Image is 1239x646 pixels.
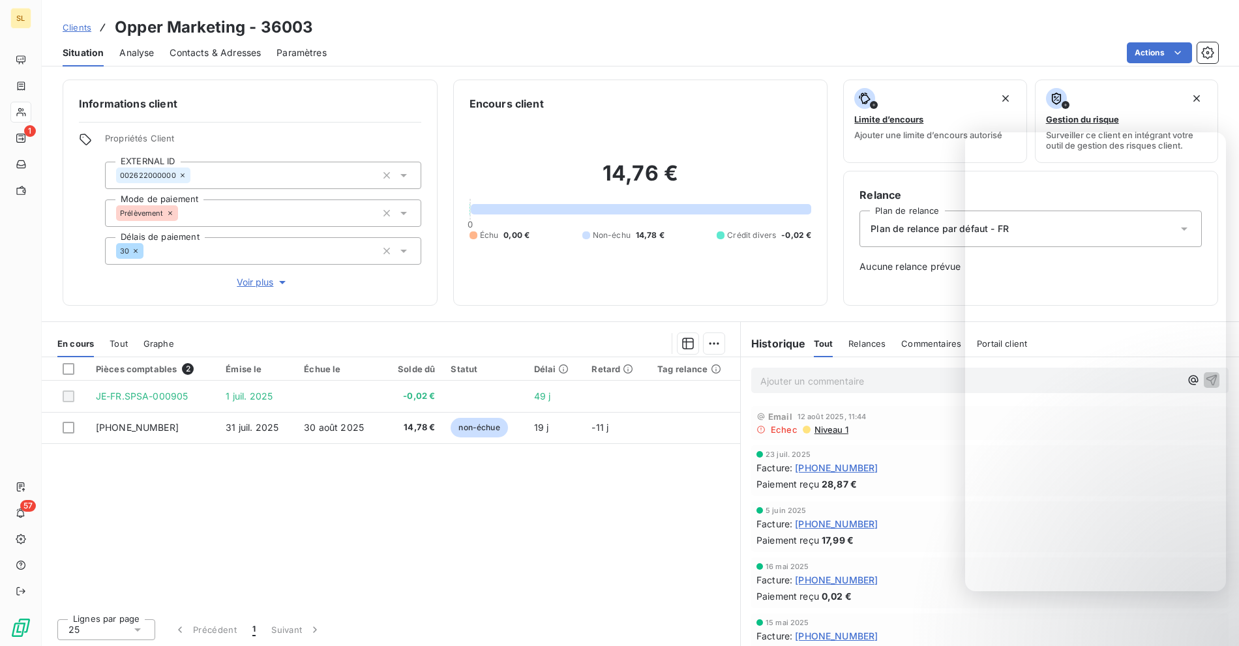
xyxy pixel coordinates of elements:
[766,563,809,570] span: 16 mai 2025
[859,260,1202,273] span: Aucune relance prévue
[822,589,852,603] span: 0,02 €
[105,133,421,151] span: Propriétés Client
[480,229,499,241] span: Échu
[795,517,878,531] span: [PHONE_NUMBER]
[10,617,31,638] img: Logo LeanPay
[391,390,436,403] span: -0,02 €
[451,418,507,437] span: non-échue
[24,125,36,137] span: 1
[727,229,776,241] span: Crédit divers
[237,276,289,289] span: Voir plus
[143,245,154,257] input: Ajouter une valeur
[79,96,421,111] h6: Informations client
[170,46,261,59] span: Contacts & Adresses
[859,187,1202,203] h6: Relance
[534,422,549,433] span: 19 j
[470,96,544,111] h6: Encours client
[391,421,436,434] span: 14,78 €
[814,338,833,349] span: Tout
[965,132,1226,591] iframe: Intercom live chat
[468,219,473,229] span: 0
[766,619,809,626] span: 15 mai 2025
[741,336,806,351] h6: Historique
[771,424,798,435] span: Echec
[226,364,288,374] div: Émise le
[854,130,1002,140] span: Ajouter une limite d’encours autorisé
[391,364,436,374] div: Solde dû
[96,390,188,402] span: JE-FR.SPSA-000905
[756,477,819,491] span: Paiement reçu
[795,573,878,587] span: [PHONE_NUMBER]
[1195,602,1226,633] iframe: Intercom live chat
[20,500,36,512] span: 57
[593,229,631,241] span: Non-échu
[451,364,518,374] div: Statut
[766,507,807,514] span: 5 juin 2025
[756,461,792,475] span: Facture :
[756,629,792,643] span: Facture :
[795,461,878,475] span: [PHONE_NUMBER]
[871,222,1009,235] span: Plan de relance par défaut - FR
[110,338,128,349] span: Tout
[143,338,174,349] span: Graphe
[105,275,421,289] button: Voir plus
[822,477,857,491] span: 28,87 €
[120,247,129,255] span: 30
[120,171,176,179] span: 002622000000
[263,616,329,643] button: Suivant
[756,517,792,531] span: Facture :
[534,390,551,402] span: 49 j
[1127,42,1192,63] button: Actions
[1035,80,1218,163] button: Gestion du risqueSurveiller ce client en intégrant votre outil de gestion des risques client.
[276,46,327,59] span: Paramètres
[1046,114,1119,125] span: Gestion du risque
[756,573,792,587] span: Facture :
[63,46,104,59] span: Situation
[768,411,792,422] span: Email
[470,160,812,199] h2: 14,76 €
[813,424,848,435] span: Niveau 1
[57,338,94,349] span: En cours
[766,450,811,458] span: 23 juil. 2025
[119,46,154,59] span: Analyse
[822,533,854,547] span: 17,99 €
[226,390,273,402] span: 1 juil. 2025
[120,209,164,217] span: Prélèvement
[245,616,263,643] button: 1
[226,422,278,433] span: 31 juil. 2025
[178,207,188,219] input: Ajouter une valeur
[848,338,886,349] span: Relances
[190,169,201,181] input: Ajouter une valeur
[636,229,664,241] span: 14,78 €
[1046,130,1207,151] span: Surveiller ce client en intégrant votre outil de gestion des risques client.
[115,16,313,39] h3: Opper Marketing - 36003
[781,229,811,241] span: -0,02 €
[304,364,374,374] div: Échue le
[63,21,91,34] a: Clients
[534,364,576,374] div: Délai
[756,533,819,547] span: Paiement reçu
[756,589,819,603] span: Paiement reçu
[10,8,31,29] div: SL
[96,363,210,375] div: Pièces comptables
[252,623,256,636] span: 1
[63,22,91,33] span: Clients
[798,413,867,420] span: 12 août 2025, 11:44
[68,623,80,636] span: 25
[854,114,923,125] span: Limite d’encours
[901,338,961,349] span: Commentaires
[503,229,530,241] span: 0,00 €
[657,364,732,374] div: Tag relance
[10,128,31,149] a: 1
[795,629,878,643] span: [PHONE_NUMBER]
[166,616,245,643] button: Précédent
[591,422,608,433] span: -11 j
[96,422,179,433] span: [PHONE_NUMBER]
[304,422,364,433] span: 30 août 2025
[843,80,1026,163] button: Limite d’encoursAjouter une limite d’encours autorisé
[591,364,641,374] div: Retard
[182,363,194,375] span: 2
